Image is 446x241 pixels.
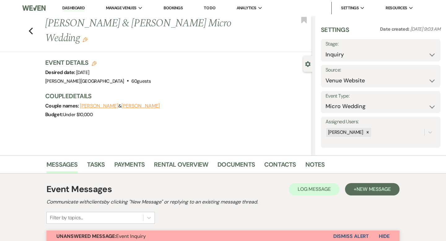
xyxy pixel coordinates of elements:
[289,183,339,195] button: Log Message
[356,186,391,192] span: New Message
[217,160,255,173] a: Documents
[45,69,76,76] span: Desired date:
[62,5,85,11] a: Dashboard
[45,16,256,46] h1: [PERSON_NAME] & [PERSON_NAME] Micro Wedding
[326,128,364,137] div: [PERSON_NAME]
[22,2,46,15] img: Weven Logo
[305,160,325,173] a: Notes
[237,5,256,11] span: Analytics
[46,183,112,196] h1: Event Messages
[345,183,400,195] button: +New Message
[204,5,215,11] a: To Do
[326,117,436,126] label: Assigned Users:
[326,92,436,101] label: Event Type:
[80,103,118,108] button: [PERSON_NAME]
[164,5,183,11] a: Bookings
[321,25,349,39] h3: Settings
[410,26,440,32] span: [DATE] 9:03 AM
[45,58,151,67] h3: Event Details
[380,26,410,32] span: Date created:
[298,186,331,192] span: Log Message
[121,103,160,108] button: [PERSON_NAME]
[326,66,436,75] label: Source:
[46,198,400,206] h2: Communicate with clients by clicking "New Message" or replying to an existing message thread.
[45,111,63,118] span: Budget:
[87,160,105,173] a: Tasks
[50,214,83,221] div: Filter by topics...
[80,103,160,109] span: &
[46,160,78,173] a: Messages
[83,37,88,42] button: Edit
[45,92,306,100] h3: Couple Details
[131,78,151,84] span: 60 guests
[341,5,359,11] span: Settings
[379,233,390,239] span: Hide
[76,69,89,76] span: [DATE]
[305,61,311,67] button: Close lead details
[386,5,407,11] span: Resources
[154,160,208,173] a: Rental Overview
[114,160,145,173] a: Payments
[63,112,93,118] span: Under $10,000
[45,103,80,109] span: Couple names:
[45,78,124,84] span: [PERSON_NAME][GEOGRAPHIC_DATA]
[326,40,436,49] label: Stage:
[106,5,137,11] span: Manage Venues
[264,160,296,173] a: Contacts
[56,233,146,239] span: Event Inquiry
[56,233,116,239] strong: Unanswered Message:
